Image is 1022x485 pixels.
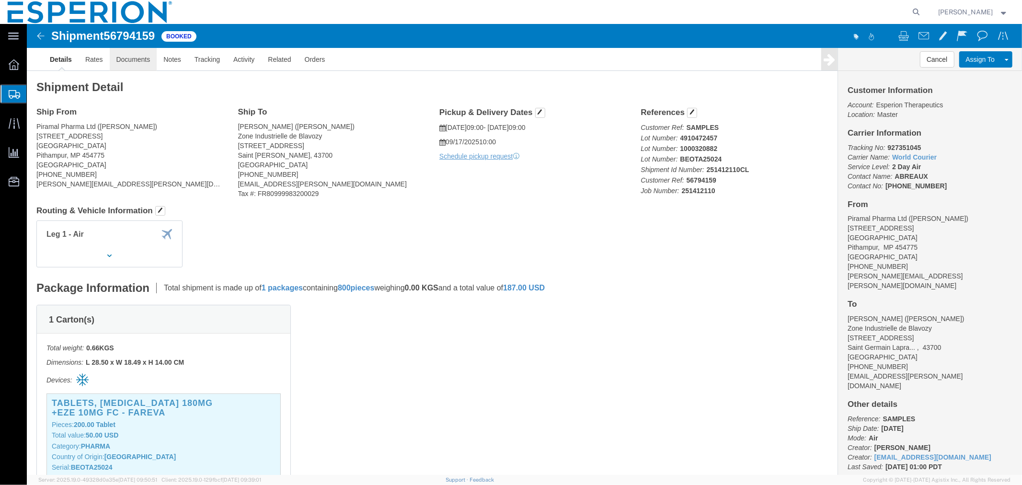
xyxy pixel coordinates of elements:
span: Client: 2025.19.0-129fbcf [161,477,261,483]
span: Copyright © [DATE]-[DATE] Agistix Inc., All Rights Reserved [863,476,1011,484]
button: [PERSON_NAME] [938,6,1009,18]
a: Support [446,477,470,483]
span: [DATE] 09:39:01 [222,477,261,483]
span: [DATE] 09:50:51 [118,477,157,483]
a: Feedback [470,477,494,483]
iframe: FS Legacy Container [27,24,1022,475]
span: Server: 2025.19.0-49328d0a35e [38,477,157,483]
span: Alexandra Breaux [939,7,993,17]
